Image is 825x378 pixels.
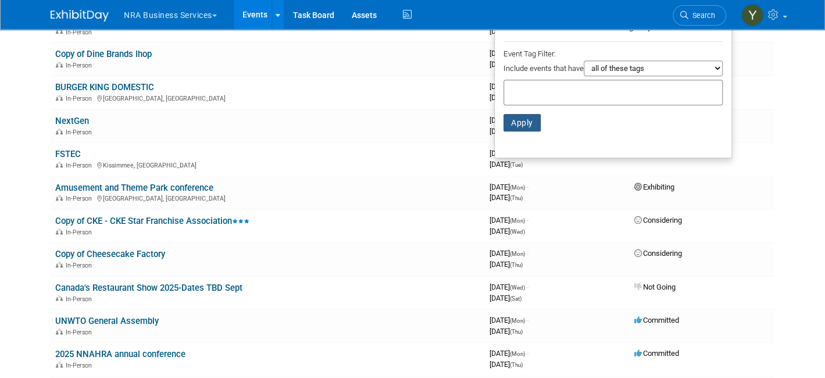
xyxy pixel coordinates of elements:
span: [DATE] [490,116,528,124]
span: (Thu) [510,329,523,335]
span: [DATE] [490,227,525,236]
span: In-Person [66,62,95,69]
span: [DATE] [490,127,522,135]
span: Considering [634,249,682,258]
span: [DATE] [490,93,523,102]
span: [DATE] [490,160,523,169]
span: In-Person [66,262,95,269]
img: In-Person Event [56,28,63,34]
span: Committed [634,316,679,324]
span: - [527,349,528,358]
span: [DATE] [490,60,519,69]
a: Amusement and Theme Park conference [55,183,213,193]
span: In-Person [66,95,95,102]
span: Exhibiting [634,183,674,191]
span: In-Person [66,362,95,369]
span: (Mon) [510,184,525,191]
span: (Thu) [510,362,523,368]
a: FSTEC [55,149,81,159]
span: In-Person [66,329,95,336]
span: [DATE] [490,294,522,302]
span: [DATE] [490,283,528,291]
span: [DATE] [490,316,528,324]
span: In-Person [66,129,95,136]
img: In-Person Event [56,195,63,201]
img: In-Person Event [56,362,63,368]
span: In-Person [66,195,95,202]
img: ExhibitDay [51,10,109,22]
span: [DATE] [490,360,523,369]
span: (Mon) [510,351,525,357]
span: - [527,283,528,291]
img: In-Person Event [56,262,63,268]
img: Yamel Henriksen [741,4,763,26]
span: (Sat) [510,295,522,302]
div: [GEOGRAPHIC_DATA], [GEOGRAPHIC_DATA] [55,193,480,202]
img: In-Person Event [56,129,63,134]
span: Search [688,11,715,20]
span: Not Going [634,283,676,291]
div: Include events that have [503,60,723,80]
img: In-Person Event [56,329,63,334]
span: [DATE] [490,216,528,224]
span: [DATE] [490,149,526,158]
span: [DATE] [490,260,523,269]
span: (Mon) [510,318,525,324]
span: - [527,216,528,224]
span: (Tue) [510,162,523,168]
span: (Mon) [510,251,525,257]
span: [DATE] [490,27,523,35]
div: Kissimmee, [GEOGRAPHIC_DATA] [55,160,480,169]
a: Search [673,5,726,26]
span: Considering [634,216,682,224]
a: UNWTO General Assembly [55,316,159,326]
a: Copy of CKE - CKE Star Franchise Association [55,216,249,226]
span: In-Person [66,28,95,36]
div: Event Tag Filter: [503,47,723,60]
span: [DATE] [490,193,523,202]
span: In-Person [66,162,95,169]
span: [DATE] [490,327,523,336]
span: (Wed) [510,284,525,291]
a: Copy of Cheesecake Factory [55,249,165,259]
span: - [527,316,528,324]
img: In-Person Event [56,229,63,234]
span: Committed [634,349,679,358]
span: (Mon) [510,217,525,224]
span: [DATE] [490,82,528,91]
button: Apply [503,114,541,131]
span: - [527,249,528,258]
span: (Thu) [510,262,523,268]
a: Copy of Dine Brands Ihop [55,49,152,59]
span: (Wed) [510,229,525,235]
a: Canada's Restaurant Show 2025-Dates TBD Sept [55,283,242,293]
span: In-Person [66,229,95,236]
a: NextGen [55,116,89,126]
span: (Thu) [510,195,523,201]
span: [DATE] [490,49,528,58]
img: In-Person Event [56,62,63,67]
a: BURGER KING DOMESTIC [55,82,154,92]
img: In-Person Event [56,95,63,101]
img: In-Person Event [56,162,63,167]
span: [DATE] [490,183,528,191]
a: 2025 NNAHRA annual conference [55,349,185,359]
div: [GEOGRAPHIC_DATA], [GEOGRAPHIC_DATA] [55,93,480,102]
span: - [527,183,528,191]
img: In-Person Event [56,295,63,301]
span: [DATE] [490,249,528,258]
span: In-Person [66,295,95,303]
span: [DATE] [490,349,528,358]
